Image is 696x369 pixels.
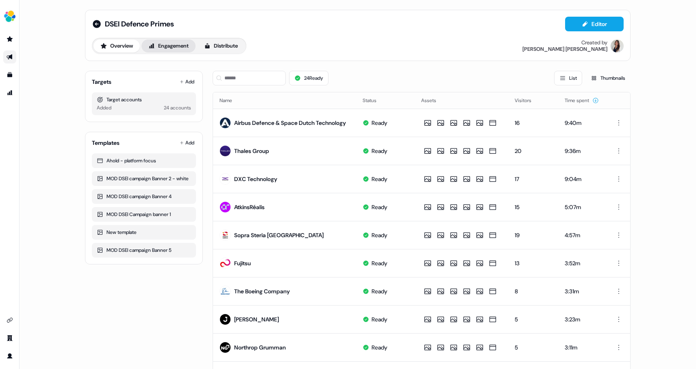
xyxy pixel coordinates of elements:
div: Ahold - platform focus [97,157,191,165]
div: Targets [92,78,111,86]
div: 15 [515,203,552,211]
div: 5 [515,315,552,323]
div: Northrop Grumman [234,343,286,352]
button: Thumbnails [585,71,631,85]
div: The Boeing Company [234,287,290,295]
div: 17 [515,175,552,183]
div: Added [97,104,111,112]
div: MOD DSEI campaign Banner 2 - white [97,175,191,183]
button: Time spent [565,93,599,108]
div: Ready [372,315,387,323]
a: Go to templates [3,68,16,81]
a: Go to team [3,332,16,345]
div: 3:23m [565,315,600,323]
div: 24 accounts [164,104,191,112]
a: Go to profile [3,349,16,362]
div: 9:04m [565,175,600,183]
div: 8 [515,287,552,295]
div: AtkinsRéalis [234,203,265,211]
a: Go to attribution [3,86,16,99]
div: 5 [515,343,552,352]
div: DXC Technology [234,175,277,183]
div: Templates [92,139,120,147]
div: Thales Group [234,147,269,155]
div: 9:36m [565,147,600,155]
div: Created by [581,39,607,46]
a: Go to prospects [3,33,16,46]
div: Airbus Defence & Space Dutch Technology [234,119,346,127]
div: New template [97,228,191,236]
div: Ready [372,287,387,295]
div: 19 [515,231,552,239]
div: 5:07m [565,203,600,211]
button: Editor [565,17,624,31]
div: Ready [372,147,387,155]
div: 4:57m [565,231,600,239]
div: Ready [372,259,387,267]
div: Ready [372,203,387,211]
div: [PERSON_NAME] [PERSON_NAME] [522,46,607,52]
div: MOD DSEI campaign Banner 4 [97,192,191,201]
div: MOD DSEI campaign Banner 5 [97,246,191,254]
button: Add [178,137,196,148]
div: 3:31m [565,287,600,295]
button: Distribute [197,39,245,52]
div: [PERSON_NAME] [234,315,279,323]
button: Overview [94,39,140,52]
th: Assets [415,92,508,109]
div: Ready [372,175,387,183]
button: Name [220,93,242,108]
div: MOD DSEI Campaign banner 1 [97,210,191,218]
div: Sopra Steria [GEOGRAPHIC_DATA] [234,231,324,239]
a: Editor [565,21,624,29]
button: 24Ready [289,71,328,85]
div: 9:40m [565,119,600,127]
div: 20 [515,147,552,155]
div: 13 [515,259,552,267]
button: Visitors [515,93,541,108]
div: 3:52m [565,259,600,267]
button: Engagement [141,39,196,52]
button: Add [178,76,196,87]
a: Go to integrations [3,314,16,327]
span: DSEI Defence Primes [105,19,174,29]
div: Ready [372,343,387,352]
div: Fujitsu [234,259,251,267]
button: Status [363,93,386,108]
div: Target accounts [97,96,191,104]
a: Go to outbound experience [3,50,16,63]
div: 3:11m [565,343,600,352]
div: 16 [515,119,552,127]
div: Ready [372,119,387,127]
div: Ready [372,231,387,239]
button: List [554,71,582,85]
img: Kelly [611,39,624,52]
